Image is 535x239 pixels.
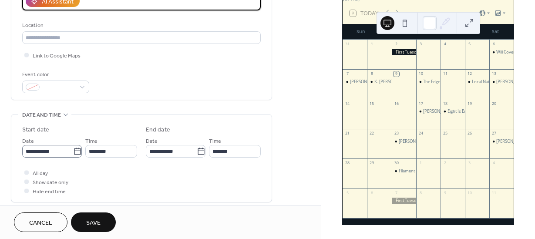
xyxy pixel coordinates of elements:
button: Save [71,212,116,232]
div: K. [PERSON_NAME] and Special Guests [374,79,448,84]
div: Luke Schneider (Nashville), Two Hands | One Engine [416,108,441,114]
div: 24 [418,131,423,136]
div: 1 [418,161,423,166]
div: Local Native Plant and Monarch Butterfly Talk With Eleanor Schumacher [465,79,489,84]
div: 3 [418,42,423,47]
div: 14 [345,101,350,106]
span: Link to Google Maps [33,51,81,61]
span: Save [86,219,101,228]
button: Cancel [14,212,67,232]
div: Event color [22,70,87,79]
div: 8 [418,190,423,195]
span: Show date only [33,178,68,187]
span: All day [33,169,48,178]
div: 10 [418,71,423,77]
div: Filament ([GEOGRAPHIC_DATA]) [399,168,459,174]
div: 7 [394,190,399,195]
div: 12 [467,71,472,77]
div: Mon [372,24,395,40]
div: 13 [491,71,497,77]
div: 9 [443,190,448,195]
div: 2 [394,42,399,47]
div: 6 [369,190,374,195]
div: 11 [443,71,448,77]
div: 17 [418,101,423,106]
div: 23 [394,131,399,136]
span: Cancel [29,219,52,228]
div: 20 [491,101,497,106]
div: 18 [443,101,448,106]
div: Will Covert [489,49,514,55]
div: Matthew Shipp Solo Piano [489,138,514,144]
div: Sat [484,24,507,40]
div: 16 [394,101,399,106]
div: David Lord [343,79,367,84]
span: Date and time [22,111,61,120]
div: The Edge of Desire: A Night of Poetry [423,79,492,84]
span: Time [85,137,98,146]
div: End date [146,125,170,135]
div: 6 [491,42,497,47]
div: Location [22,21,259,30]
div: Will Covert [496,49,516,55]
span: Date [22,137,34,146]
span: Date [146,137,158,146]
div: First Tuesdays [392,198,416,203]
div: [PERSON_NAME] [399,138,431,144]
span: Time [209,137,221,146]
div: K. Curtis Lyle and Special Guests [367,79,391,84]
div: Start date [22,125,49,135]
div: 5 [345,190,350,195]
div: 1 [369,42,374,47]
div: 4 [491,161,497,166]
div: 4 [443,42,448,47]
div: 21 [345,131,350,136]
div: Jaycie Carver (Austin, Texas) [489,79,514,84]
div: Sun [350,24,372,40]
div: Filament (NYC) [392,168,416,174]
div: The Edge of Desire: A Night of Poetry [416,79,441,84]
div: 3 [467,161,472,166]
div: 5 [467,42,472,47]
div: First Tuesdays [392,49,416,55]
div: 31 [345,42,350,47]
div: 28 [345,161,350,166]
div: 11 [491,190,497,195]
div: 9 [394,71,399,77]
div: 25 [443,131,448,136]
div: 22 [369,131,374,136]
div: 19 [467,101,472,106]
div: [PERSON_NAME] [350,79,382,84]
div: 7 [345,71,350,77]
div: Eight Is Enough [441,108,465,114]
div: Eight Is Enough [448,108,477,114]
div: 8 [369,71,374,77]
div: 26 [467,131,472,136]
span: Hide end time [33,187,66,196]
div: Mary Elizabeth Remington [392,138,416,144]
div: 2 [443,161,448,166]
div: 10 [467,190,472,195]
div: 27 [491,131,497,136]
div: 15 [369,101,374,106]
div: 29 [369,161,374,166]
div: 30 [394,161,399,166]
